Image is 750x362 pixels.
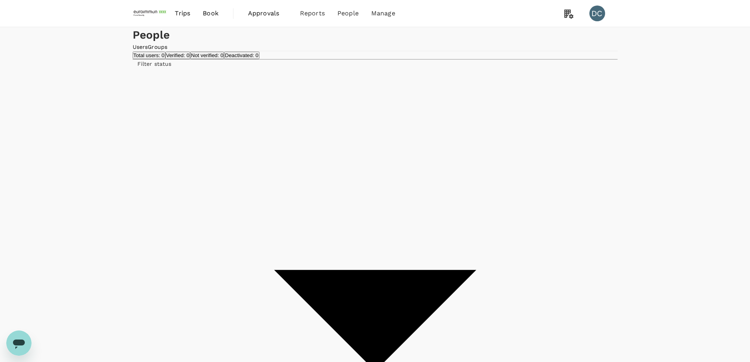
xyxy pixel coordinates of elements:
button: Not verified: 0 [190,52,224,59]
span: Book [203,9,219,18]
iframe: Button to launch messaging window [6,330,31,356]
div: DC [589,6,605,21]
h1: People [133,27,618,43]
span: Manage [371,9,395,18]
span: Trips [175,9,190,18]
img: EUROIMMUN (South East Asia) Pte. Ltd. [133,5,169,22]
span: Reports [300,9,325,18]
span: Approvals [248,9,287,18]
button: Deactivated: 0 [224,52,259,59]
a: Users [133,44,148,50]
span: People [337,9,359,18]
button: Total users: 0 [133,52,165,59]
span: Filter status [133,61,176,67]
button: Verified: 0 [165,52,190,59]
a: Groups [148,44,167,50]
